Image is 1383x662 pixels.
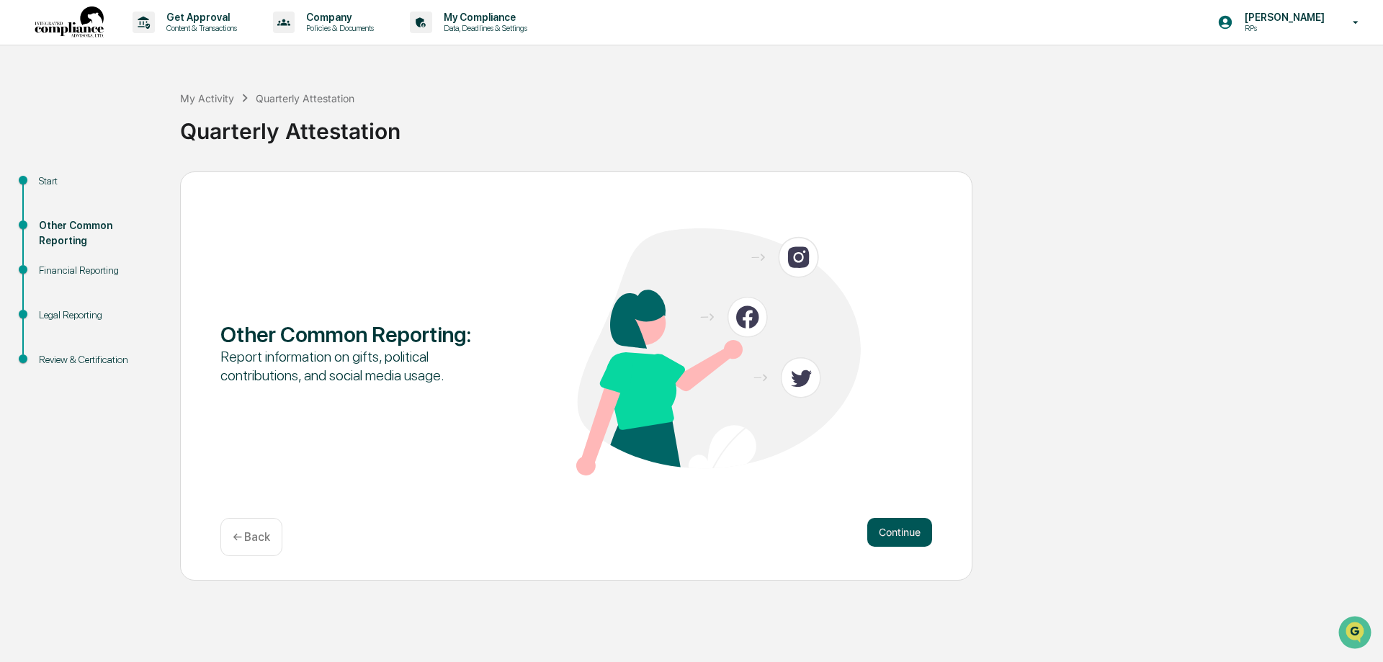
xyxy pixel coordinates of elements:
[39,263,157,278] div: Financial Reporting
[1233,12,1332,23] p: [PERSON_NAME]
[432,23,534,33] p: Data, Deadlines & Settings
[29,182,93,196] span: Preclearance
[14,30,262,53] p: How can we help?
[9,176,99,202] a: 🖐️Preclearance
[1233,23,1332,33] p: RPs
[49,110,236,125] div: Start new chat
[102,243,174,255] a: Powered byPylon
[867,518,932,547] button: Continue
[9,203,97,229] a: 🔎Data Lookup
[119,182,179,196] span: Attestations
[155,12,244,23] p: Get Approval
[29,209,91,223] span: Data Lookup
[39,174,157,189] div: Start
[576,228,861,475] img: Other Common Reporting
[1337,614,1376,653] iframe: Open customer support
[180,92,234,104] div: My Activity
[14,210,26,222] div: 🔎
[295,12,381,23] p: Company
[256,92,354,104] div: Quarterly Attestation
[49,125,182,136] div: We're available if you need us!
[14,183,26,194] div: 🖐️
[155,23,244,33] p: Content & Transactions
[432,12,534,23] p: My Compliance
[245,115,262,132] button: Start new chat
[39,352,157,367] div: Review & Certification
[180,107,1376,144] div: Quarterly Attestation
[39,308,157,323] div: Legal Reporting
[220,347,505,385] div: Report information on gifts, political contributions, and social media usage.
[143,244,174,255] span: Pylon
[39,218,157,249] div: Other Common Reporting
[220,321,505,347] div: Other Common Reporting :
[295,23,381,33] p: Policies & Documents
[99,176,184,202] a: 🗄️Attestations
[35,6,104,39] img: logo
[233,530,270,544] p: ← Back
[14,110,40,136] img: 1746055101610-c473b297-6a78-478c-a979-82029cc54cd1
[104,183,116,194] div: 🗄️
